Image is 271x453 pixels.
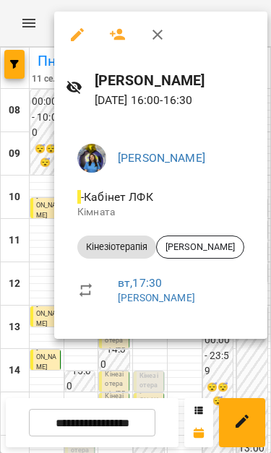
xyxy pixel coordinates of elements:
span: - Кабінет ЛФК [77,190,156,204]
h6: [PERSON_NAME] [95,69,256,92]
span: Кінезіотерапія [77,241,156,254]
a: вт , 17:30 [118,276,162,290]
p: [DATE] 16:00 - 16:30 [95,92,256,109]
p: Кімната [77,205,244,220]
span: [PERSON_NAME] [157,241,244,254]
a: [PERSON_NAME] [118,151,205,165]
img: d1dec607e7f372b62d1bb04098aa4c64.jpeg [77,144,106,173]
a: [PERSON_NAME] [118,292,195,303]
div: [PERSON_NAME] [156,236,244,259]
